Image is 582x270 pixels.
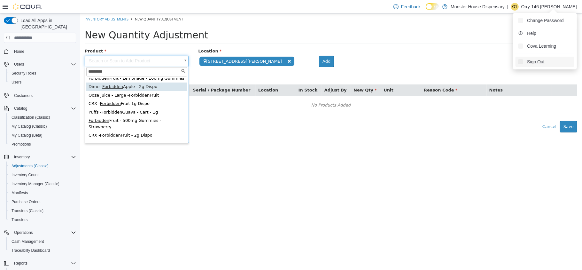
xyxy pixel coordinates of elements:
[14,93,33,98] span: Customers
[9,189,76,197] span: Manifests
[6,131,79,140] button: My Catalog (Beta)
[6,237,79,246] button: Cash Management
[9,128,29,133] span: Forbidden
[9,69,76,77] span: Security Roles
[6,246,79,255] button: Traceabilty Dashboard
[9,69,39,77] a: Security Roles
[527,59,544,65] span: Sign Out
[6,78,79,87] button: Users
[12,199,41,204] span: Purchase Orders
[9,162,51,170] a: Adjustments (Classic)
[6,140,79,149] button: Promotions
[1,91,79,100] button: Customers
[401,4,421,10] span: Feedback
[9,180,76,188] span: Inventory Manager (Classic)
[6,179,79,188] button: Inventory Manager (Classic)
[12,259,30,267] button: Reports
[9,247,76,254] span: Traceabilty Dashboard
[6,126,107,135] div: Fruit - PomBerry 100mg - Gummies
[9,180,62,188] a: Inventory Manager (Classic)
[12,92,35,99] a: Customers
[9,216,30,224] a: Transfers
[1,228,79,237] button: Operations
[511,3,519,11] div: Orry-146 Murphy
[12,153,32,161] button: Inventory
[9,247,52,254] a: Traceabilty Dashboard
[1,259,79,268] button: Reports
[6,162,79,171] button: Adjustments (Classic)
[512,3,517,11] span: O1
[6,122,79,131] button: My Catalog (Classic)
[9,140,76,148] span: Promotions
[6,188,79,197] button: Manifests
[516,57,574,67] button: Sign Out
[9,131,76,139] span: My Catalog (Beta)
[9,189,30,197] a: Manifests
[9,114,53,121] a: Classification (Classic)
[1,104,79,113] button: Catalog
[21,96,42,101] span: Forbidden
[9,216,76,224] span: Transfers
[20,119,41,124] span: Forbidden
[527,17,563,24] span: Change Password
[12,91,76,99] span: Customers
[6,69,107,78] div: Dime - Apple - 2g Dispo
[12,105,76,112] span: Catalog
[12,124,47,129] span: My Catalog (Classic)
[1,153,79,162] button: Inventory
[22,71,43,75] span: Forbidden
[14,155,30,160] span: Inventory
[1,47,79,56] button: Home
[12,71,36,76] span: Security Roles
[9,238,46,245] a: Cash Management
[12,181,59,187] span: Inventory Manager (Classic)
[9,140,34,148] a: Promotions
[1,60,79,69] button: Users
[516,15,574,26] button: Change Password
[14,49,24,54] span: Home
[9,162,76,170] span: Adjustments (Classic)
[6,61,107,69] div: Fruit - Lemonade - 100mg Gummies
[12,163,49,169] span: Adjustments (Classic)
[9,123,76,130] span: My Catalog (Classic)
[6,113,79,122] button: Classification (Classic)
[12,105,30,112] button: Catalog
[9,131,45,139] a: My Catalog (Beta)
[527,43,556,49] span: Cova Learning
[6,86,107,95] div: CRX - Fruit 1g Dispo
[12,142,31,147] span: Promotions
[9,198,43,206] a: Purchase Orders
[9,78,24,86] a: Users
[521,3,577,11] p: Orry-146 [PERSON_NAME]
[507,3,508,11] p: |
[9,238,76,245] span: Cash Management
[426,3,439,10] input: Dark Mode
[6,69,79,78] button: Security Roles
[12,133,43,138] span: My Catalog (Beta)
[12,259,76,267] span: Reports
[9,114,76,121] span: Classification (Classic)
[12,208,43,213] span: Transfers (Classic)
[12,115,50,120] span: Classification (Classic)
[6,95,107,103] div: Puffs - Guava - Cart - 1g
[12,239,44,244] span: Cash Management
[13,4,42,10] img: Cova
[6,118,107,126] div: CRX - Fruit - 2g Dispo
[49,79,70,84] span: Forbidden
[12,80,21,85] span: Users
[12,153,76,161] span: Inventory
[6,171,79,179] button: Inventory Count
[14,106,27,111] span: Catalog
[9,123,50,130] a: My Catalog (Classic)
[6,103,107,118] div: Fruit - 500mg Gummies - Strawberry
[9,207,46,215] a: Transfers (Classic)
[12,229,76,236] span: Operations
[6,215,79,224] button: Transfers
[12,47,76,55] span: Home
[6,206,79,215] button: Transfers (Classic)
[9,198,76,206] span: Purchase Orders
[9,105,29,109] span: Forbidden
[14,230,33,235] span: Operations
[9,78,76,86] span: Users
